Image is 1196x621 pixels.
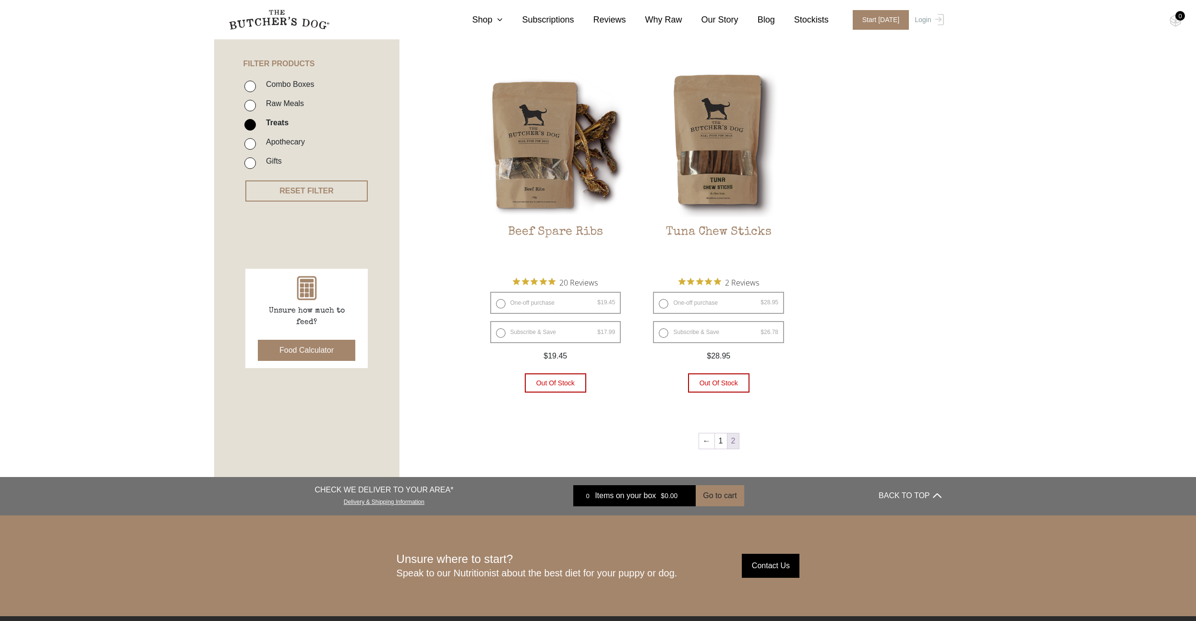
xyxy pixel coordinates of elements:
[261,155,282,167] label: Gifts
[503,13,574,26] a: Subscriptions
[258,340,355,361] button: Food Calculator
[245,180,368,202] button: RESET FILTER
[483,72,628,217] img: Beef Spare Ribs
[879,484,941,507] button: BACK TO TOP
[742,554,799,578] input: Contact Us
[261,97,304,110] label: Raw Meals
[761,299,764,306] span: $
[725,275,759,289] span: 2 Reviews
[696,485,744,506] button: Go to cart
[715,433,727,449] a: Page 1
[688,373,749,393] button: Out of stock
[682,13,738,26] a: Our Story
[775,13,829,26] a: Stockists
[314,484,453,496] p: CHECK WE DELIVER TO YOUR AREA*
[595,490,656,502] span: Items on your box
[483,225,628,270] h2: Beef Spare Ribs
[490,292,621,314] label: One-off purchase
[626,13,682,26] a: Why Raw
[597,329,601,335] span: $
[653,321,784,343] label: Subscribe & Save
[653,292,784,314] label: One-off purchase
[646,225,791,270] h2: Tuna Chew Sticks
[544,352,548,360] span: $
[214,24,399,68] h4: FILTER PRODUCTS
[597,299,615,306] bdi: 19.45
[853,10,909,30] span: Start [DATE]
[761,329,778,335] bdi: 26.78
[453,13,503,26] a: Shop
[559,275,598,289] span: 20 Reviews
[490,321,621,343] label: Subscribe & Save
[397,568,677,578] span: Speak to our Nutritionist about the best diet for your puppy or dog.
[397,552,677,579] div: Unsure where to start?
[525,373,586,393] button: Out of stock
[646,72,791,270] a: Tuna Chew SticksTuna Chew Sticks
[678,275,759,289] button: Rated 5 out of 5 stars from 2 reviews. Jump to reviews.
[646,72,791,217] img: Tuna Chew Sticks
[544,352,567,360] span: 19.45
[483,72,628,270] a: Beef Spare RibsBeef Spare Ribs
[513,275,598,289] button: Rated 4.9 out of 5 stars from 20 reviews. Jump to reviews.
[843,10,913,30] a: Start [DATE]
[597,329,615,335] bdi: 17.99
[261,135,305,148] label: Apothecary
[707,352,711,360] span: $
[912,10,943,30] a: Login
[261,78,314,91] label: Combo Boxes
[738,13,775,26] a: Blog
[1170,14,1182,27] img: TBD_Cart-Empty.png
[761,299,778,306] bdi: 28.95
[580,491,595,501] div: 0
[597,299,601,306] span: $
[259,305,355,328] p: Unsure how much to feed?
[574,13,626,26] a: Reviews
[661,492,677,500] bdi: 0.00
[761,329,764,335] span: $
[661,492,664,500] span: $
[699,433,714,449] a: ←
[573,485,696,506] a: 0 Items on your box $0.00
[1175,11,1185,21] div: 0
[344,496,424,505] a: Delivery & Shipping Information
[261,116,289,129] label: Treats
[727,433,739,449] span: Page 2
[707,352,730,360] span: 28.95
